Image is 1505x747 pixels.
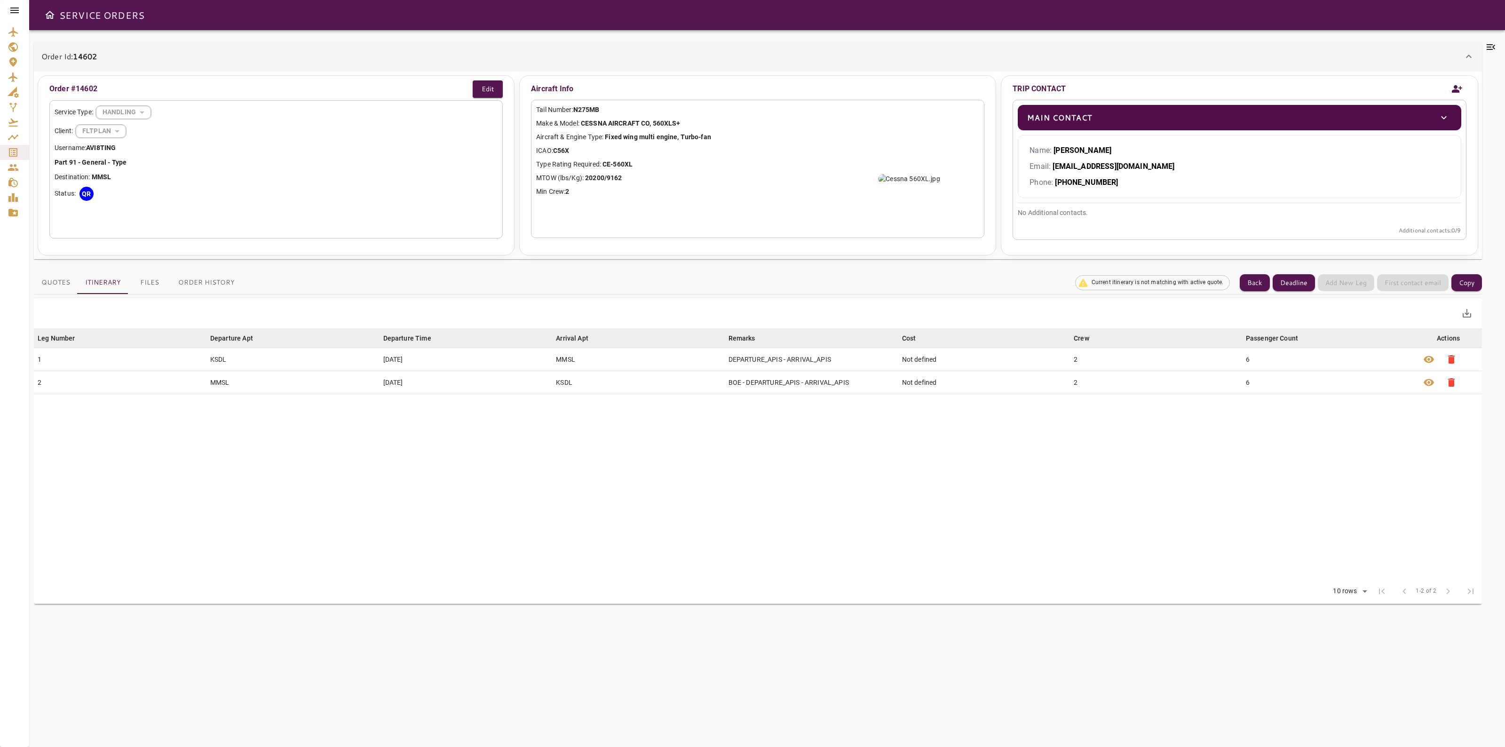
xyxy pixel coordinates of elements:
b: [PHONE_NUMBER] [1055,178,1118,187]
span: Departure Time [383,333,444,344]
p: Status: [55,189,76,199]
div: Service Type: [55,105,498,119]
div: HANDLING [76,119,126,143]
td: Not defined [898,371,1070,394]
div: Departure Time [383,333,431,344]
div: Passenger Count [1246,333,1298,344]
td: DEPARTURE_APIS - ARRIVAL_APIS [725,348,898,371]
button: Leg Details [1418,348,1440,371]
span: Current itinerary is not matching with active quote. [1086,278,1229,286]
button: Order History [171,271,242,294]
span: delete [1446,377,1457,388]
p: Additional contacts: 0 /9 [1018,226,1461,235]
div: 10 rows [1327,584,1370,598]
button: Itinerary [78,271,128,294]
td: 2 [34,371,206,394]
button: toggle [1436,110,1452,126]
td: Not defined [898,348,1070,371]
p: Username: [55,143,498,153]
b: M [97,173,103,181]
p: Order Id: [41,51,97,62]
div: Cost [902,333,916,344]
p: ICAO: [536,146,979,156]
p: Order #14602 [49,83,97,95]
span: Crew [1074,333,1101,344]
div: Crew [1074,333,1089,344]
p: Main Contact [1027,112,1092,123]
div: Main Contacttoggle [1018,105,1461,130]
span: visibility [1423,354,1434,365]
b: C56X [553,147,570,154]
span: 1-2 of 2 [1416,587,1436,596]
b: S [103,173,107,181]
p: Type Rating Required: [536,159,979,169]
span: Remarks [729,333,768,344]
b: 14602 [73,51,97,62]
div: Arrival Apt [556,333,588,344]
p: TRIP CONTACT [1013,83,1066,95]
b: [PERSON_NAME] [1053,146,1111,155]
p: Aircraft & Engine Type: [536,132,979,142]
p: Phone: [1030,177,1449,188]
button: Deadline [1273,274,1315,292]
td: [DATE] [380,348,553,371]
p: Min Crew: [536,187,979,197]
span: Passenger Count [1246,333,1310,344]
button: Delete Leg [1440,371,1463,394]
button: Open drawer [40,6,59,24]
button: Leg Details [1418,371,1440,394]
td: MMSL [552,348,724,371]
p: Make & Model: [536,119,979,128]
p: MTOW (lbs/Kg): [536,173,979,183]
td: 6 [1242,348,1415,371]
b: 2 [565,188,569,195]
div: Order Id:14602 [34,72,1482,259]
button: Copy [1451,274,1482,292]
span: save_alt [1461,308,1473,319]
span: visibility [1423,377,1434,388]
span: First Page [1370,580,1393,603]
p: Aircraft Info [531,80,984,97]
span: Arrival Apt [556,333,601,344]
div: basic tabs example [34,271,242,294]
p: Part 91 - General - Type [55,158,498,167]
button: Export [1456,302,1478,325]
button: Edit [473,80,503,98]
p: No Additional contacts. [1018,208,1461,218]
p: Name: [1030,145,1449,156]
b: Fixed wing multi engine, Turbo-fan [605,133,711,141]
td: MMSL [206,371,380,394]
b: 20200/9162 [585,174,622,182]
td: 2 [1070,348,1242,371]
div: Departure Apt [210,333,253,344]
h6: SERVICE ORDERS [59,8,144,23]
b: AVI8TING [86,144,116,151]
b: M [92,173,97,181]
b: L [107,173,111,181]
span: Next Page [1437,580,1459,603]
div: Leg Number [38,333,75,344]
div: Remarks [729,333,755,344]
span: Departure Apt [210,333,265,344]
button: Add new contact [1448,78,1466,100]
img: Cessna 560XL.jpg [878,174,940,183]
b: CESSNA AIRCRAFT CO, 560XLS+ [581,119,681,127]
td: KSDL [552,371,724,394]
span: Cost [902,333,928,344]
button: Quotes [34,271,78,294]
div: Order Id:14602 [34,41,1482,72]
div: 10 rows [1331,587,1359,595]
p: Tail Number: [536,105,979,115]
td: 1 [34,348,206,371]
button: Files [128,271,171,294]
div: Client: [55,124,498,138]
span: delete [1446,354,1457,365]
td: BOE - DEPARTURE_APIS - ARRIVAL_APIS [725,371,898,394]
td: 2 [1070,371,1242,394]
td: [DATE] [380,371,553,394]
p: Destination: [55,172,498,182]
span: Last Page [1459,580,1482,603]
div: QR [79,187,94,201]
span: Previous Page [1393,580,1416,603]
p: Email: [1030,161,1449,172]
